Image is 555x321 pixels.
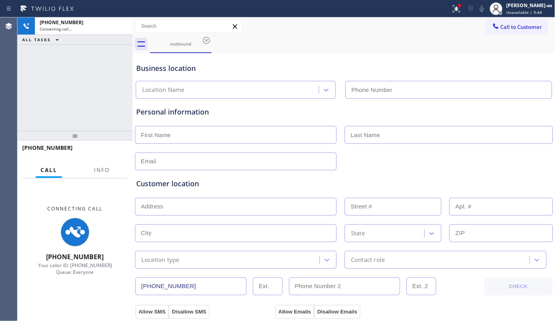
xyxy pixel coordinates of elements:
span: [PHONE_NUMBER] [22,144,73,151]
button: Call [36,162,62,178]
button: CHECK [484,277,553,296]
button: Disallow SMS [169,305,210,319]
div: outbound [151,41,211,47]
input: Apt. # [449,198,553,216]
button: ALL TASKS [17,35,67,44]
input: Address [135,198,337,216]
input: Last Name [345,126,553,144]
input: Phone Number 2 [289,277,400,295]
span: Call to Customer [501,23,542,31]
div: Location Name [142,86,185,95]
input: City [135,224,337,242]
span: ALL TASKS [22,37,51,42]
span: Info [94,166,110,174]
div: Business location [136,63,552,74]
input: Phone Number [345,81,552,99]
span: Call [40,166,57,174]
input: Ext. 2 [407,277,436,295]
div: Contact role [351,255,385,264]
div: Customer location [136,178,552,189]
span: Connecting call… [40,26,72,32]
input: Phone Number [135,277,247,295]
input: Search [135,20,242,32]
div: [PERSON_NAME]-as [507,2,553,9]
div: Personal information [136,107,552,117]
input: ZIP [449,224,553,242]
button: Info [89,162,114,178]
input: First Name [135,126,337,144]
span: Your caller ID: [PHONE_NUMBER] Queue: Everyone [38,262,112,275]
span: Unavailable | 9:44 [507,10,542,15]
input: Street # [345,198,441,216]
button: Mute [476,3,488,14]
button: Call to Customer [487,19,547,34]
span: [PHONE_NUMBER] [46,252,104,261]
button: Disallow Emails [314,305,360,319]
input: Ext. [253,277,283,295]
input: Email [135,153,337,170]
button: Allow SMS [135,305,169,319]
div: Location type [141,255,179,264]
div: State [351,229,365,238]
span: [PHONE_NUMBER] [40,19,83,26]
button: Allow Emails [275,305,314,319]
span: Connecting Call [48,205,103,212]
